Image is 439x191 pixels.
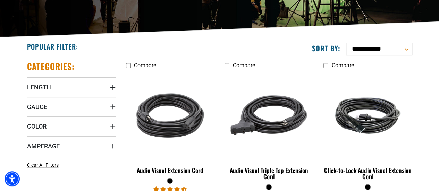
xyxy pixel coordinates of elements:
span: Gauge [27,103,47,111]
span: Compare [233,62,255,69]
div: Audio Visual Extension Cord [126,167,214,173]
summary: Gauge [27,97,116,116]
a: Clear All Filters [27,162,61,169]
img: black [324,89,412,142]
span: Clear All Filters [27,162,59,168]
span: Compare [331,62,354,69]
summary: Color [27,116,116,136]
summary: Amperage [27,136,116,156]
span: Length [27,83,51,91]
img: black [225,76,313,155]
span: Amperage [27,142,60,150]
a: black Audio Visual Extension Cord [126,72,214,177]
span: Compare [134,62,156,69]
h2: Categories: [27,61,75,72]
div: Click-to-Lock Audio Visual Extension Cord [323,167,412,180]
label: Sort by: [312,44,340,53]
a: black Click-to-Lock Audio Visual Extension Cord [323,72,412,184]
h2: Popular Filter: [27,42,78,51]
div: Accessibility Menu [5,171,20,186]
div: Audio Visual Triple Tap Extension Cord [225,167,313,180]
span: Color [27,122,47,130]
a: black Audio Visual Triple Tap Extension Cord [225,72,313,184]
img: black [126,76,214,155]
summary: Length [27,77,116,97]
